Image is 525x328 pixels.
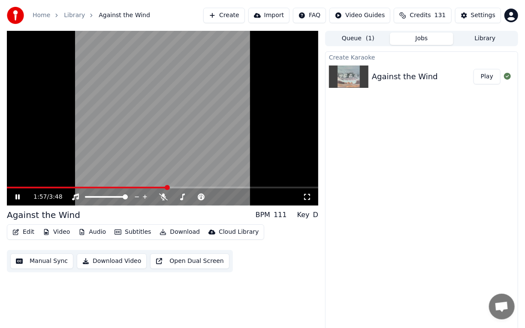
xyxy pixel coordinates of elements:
[150,253,229,269] button: Open Dual Screen
[394,8,451,23] button: Credits131
[10,253,73,269] button: Manual Sync
[64,11,85,20] a: Library
[313,210,318,220] div: D
[7,209,80,221] div: Against the Wind
[7,7,24,24] img: youka
[33,193,54,201] div: /
[372,71,438,83] div: Against the Wind
[366,34,374,43] span: ( 1 )
[49,193,62,201] span: 3:48
[434,11,446,20] span: 131
[293,8,326,23] button: FAQ
[156,226,203,238] button: Download
[33,193,47,201] span: 1:57
[248,8,290,23] button: Import
[474,69,501,84] button: Play
[33,11,50,20] a: Home
[77,253,147,269] button: Download Video
[390,33,453,45] button: Jobs
[203,8,245,23] button: Create
[326,52,518,62] div: Create Karaoke
[410,11,431,20] span: Credits
[455,8,501,23] button: Settings
[453,33,517,45] button: Library
[99,11,150,20] span: Against the Wind
[329,8,390,23] button: Video Guides
[219,228,259,236] div: Cloud Library
[326,33,390,45] button: Queue
[39,226,73,238] button: Video
[75,226,109,238] button: Audio
[256,210,270,220] div: BPM
[33,11,150,20] nav: breadcrumb
[489,294,515,319] div: Open chat
[274,210,287,220] div: 111
[111,226,154,238] button: Subtitles
[471,11,495,20] div: Settings
[297,210,310,220] div: Key
[9,226,38,238] button: Edit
